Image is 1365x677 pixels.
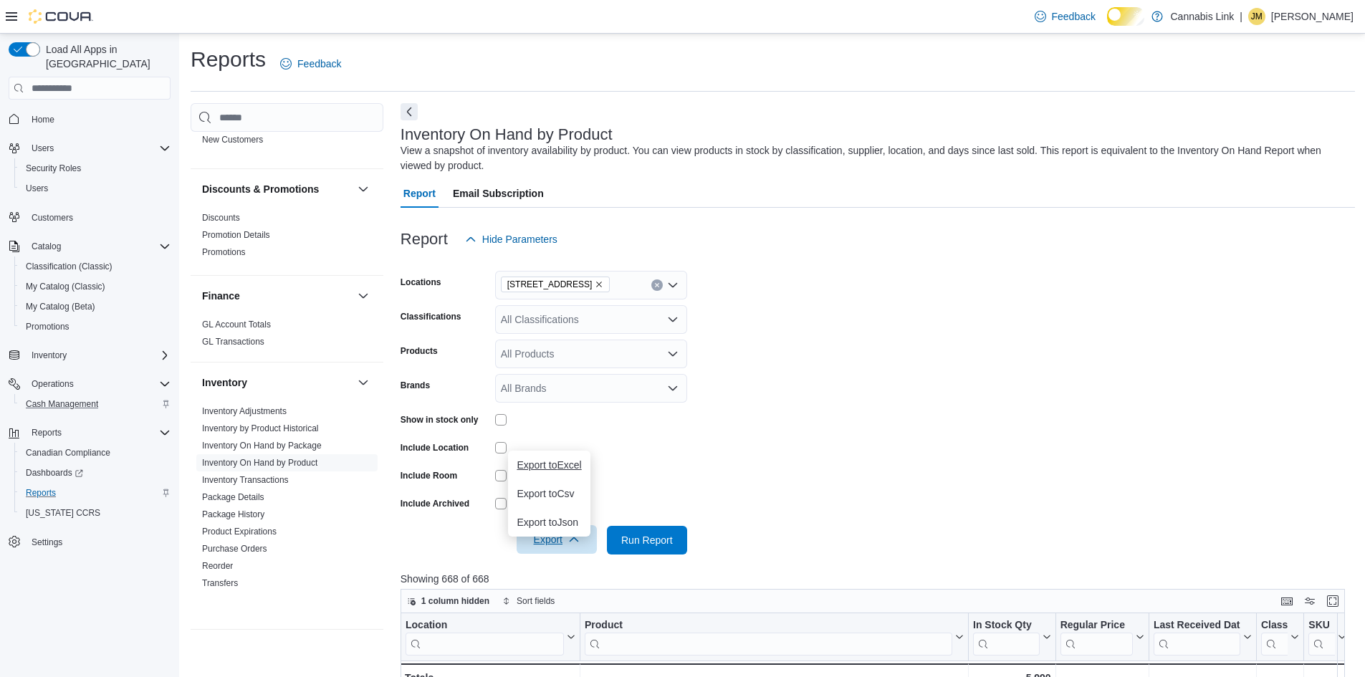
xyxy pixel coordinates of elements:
span: Security Roles [26,163,81,174]
button: Inventory [355,374,372,391]
button: Location [406,619,575,656]
span: Feedback [297,57,341,71]
h3: Inventory On Hand by Product [401,126,613,143]
a: Classification (Classic) [20,258,118,275]
span: Cash Management [20,395,171,413]
span: Inventory Adjustments [202,405,287,417]
button: Product [585,619,964,656]
span: Export to Excel [517,459,581,471]
button: Classification (Classic) [14,256,176,277]
button: Export toExcel [508,451,590,479]
a: Dashboards [14,463,176,483]
span: Classification (Classic) [26,261,112,272]
span: Package Details [202,491,264,503]
button: Clear input [651,279,663,291]
a: Discounts [202,213,240,223]
h3: Discounts & Promotions [202,182,319,196]
p: [PERSON_NAME] [1271,8,1354,25]
button: Operations [26,375,80,393]
span: Catalog [32,241,61,252]
span: Package History [202,509,264,520]
div: Regular Price [1060,619,1132,656]
div: SKU URL [1308,619,1335,656]
span: Hide Parameters [482,232,557,246]
span: Export to Json [517,517,581,528]
span: My Catalog (Classic) [26,281,105,292]
button: Security Roles [14,158,176,178]
a: Promotions [202,247,246,257]
span: Washington CCRS [20,504,171,522]
a: Promotion Details [202,230,270,240]
span: Inventory [32,350,67,361]
a: Users [20,180,54,197]
span: Run Report [621,533,673,547]
div: Classification [1261,619,1288,656]
span: Transfers [202,577,238,589]
div: Regular Price [1060,619,1132,633]
span: Discounts [202,212,240,224]
h3: Finance [202,289,240,303]
h3: Inventory [202,375,247,390]
span: JM [1251,8,1263,25]
button: Hide Parameters [459,225,563,254]
span: Operations [32,378,74,390]
div: View a snapshot of inventory availability by product. You can view products in stock by classific... [401,143,1348,173]
a: [US_STATE] CCRS [20,504,106,522]
button: Run Report [607,526,687,554]
label: Classifications [401,311,461,322]
button: Sort fields [497,592,560,610]
span: Email Subscription [453,179,544,208]
input: Dark Mode [1107,7,1145,26]
p: Showing 668 of 668 [401,572,1355,586]
button: Inventory [202,375,352,390]
div: Finance [191,316,383,362]
button: Catalog [26,238,67,255]
img: Cova [29,9,93,24]
button: Users [14,178,176,198]
span: Catalog [26,238,171,255]
button: Export toCsv [508,479,590,508]
span: Export [525,525,588,554]
a: Package History [202,509,264,519]
a: Cash Management [20,395,104,413]
button: Reports [26,424,67,441]
span: Dashboards [26,467,83,479]
button: Reports [14,483,176,503]
span: Customers [32,212,73,224]
button: Keyboard shortcuts [1278,592,1295,610]
button: Enter fullscreen [1324,592,1341,610]
span: Home [26,110,171,128]
a: Dashboards [20,464,89,481]
button: In Stock Qty [973,619,1051,656]
span: My Catalog (Beta) [20,298,171,315]
a: Feedback [274,49,347,78]
span: Reports [20,484,171,501]
button: Users [3,138,176,158]
label: Include Archived [401,498,469,509]
div: Product [585,619,952,633]
button: Export [517,525,597,554]
a: Inventory On Hand by Product [202,458,317,468]
a: My Catalog (Classic) [20,278,111,295]
button: [US_STATE] CCRS [14,503,176,523]
a: Purchase Orders [202,544,267,554]
a: Inventory Adjustments [202,406,287,416]
span: Inventory [26,347,171,364]
button: My Catalog (Classic) [14,277,176,297]
a: Canadian Compliance [20,444,116,461]
button: Discounts & Promotions [202,182,352,196]
h1: Reports [191,45,266,74]
span: [US_STATE] CCRS [26,507,100,519]
a: Inventory by Product Historical [202,423,319,433]
span: Reorder [202,560,233,572]
nav: Complex example [9,102,171,590]
span: Users [32,143,54,154]
div: Inventory [191,403,383,629]
button: Canadian Compliance [14,443,176,463]
button: 1 column hidden [401,592,495,610]
a: Promotions [20,318,75,335]
span: Settings [26,533,171,551]
a: My Catalog (Beta) [20,298,101,315]
span: Operations [26,375,171,393]
span: Canadian Compliance [26,447,110,458]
